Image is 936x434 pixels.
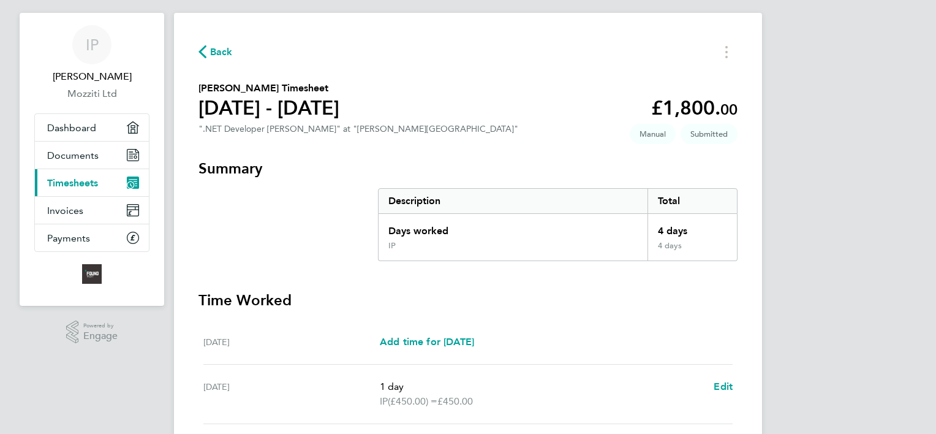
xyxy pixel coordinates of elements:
[83,331,118,341] span: Engage
[34,86,149,101] a: Mozziti Ltd
[651,96,738,120] app-decimal: £1,800.
[681,124,738,144] span: This timesheet is Submitted.
[630,124,676,144] span: This timesheet was manually created.
[380,394,388,409] span: IP
[34,69,149,84] span: Ian Preece
[82,264,102,284] img: foundtalent-logo-retina.png
[715,42,738,61] button: Timesheets Menu
[34,25,149,84] a: IP[PERSON_NAME]
[647,241,737,261] div: 4 days
[35,224,149,251] a: Payments
[203,335,380,349] div: [DATE]
[647,214,737,241] div: 4 days
[388,395,437,407] span: (£450.00) =
[198,81,339,96] h2: [PERSON_NAME] Timesheet
[380,335,474,349] a: Add time for [DATE]
[34,264,149,284] a: Go to home page
[35,197,149,224] a: Invoices
[198,159,738,178] h3: Summary
[47,177,98,189] span: Timesheets
[47,205,83,216] span: Invoices
[647,189,737,213] div: Total
[35,142,149,169] a: Documents
[720,101,738,118] span: 00
[20,13,164,306] nav: Main navigation
[86,37,99,53] span: IP
[379,189,647,213] div: Description
[35,114,149,141] a: Dashboard
[714,381,733,392] span: Edit
[198,96,339,120] h1: [DATE] - [DATE]
[714,379,733,394] a: Edit
[379,214,647,241] div: Days worked
[47,150,99,161] span: Documents
[47,232,90,244] span: Payments
[380,379,704,394] p: 1 day
[198,44,233,59] button: Back
[47,122,96,134] span: Dashboard
[437,395,473,407] span: £450.00
[378,188,738,261] div: Summary
[210,45,233,59] span: Back
[388,241,396,251] div: IP
[198,291,738,310] h3: Time Worked
[198,124,518,134] div: ".NET Developer [PERSON_NAME]" at "[PERSON_NAME][GEOGRAPHIC_DATA]"
[380,336,474,348] span: Add time for [DATE]
[203,379,380,409] div: [DATE]
[66,321,118,344] a: Powered byEngage
[83,321,118,331] span: Powered by
[35,169,149,196] a: Timesheets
